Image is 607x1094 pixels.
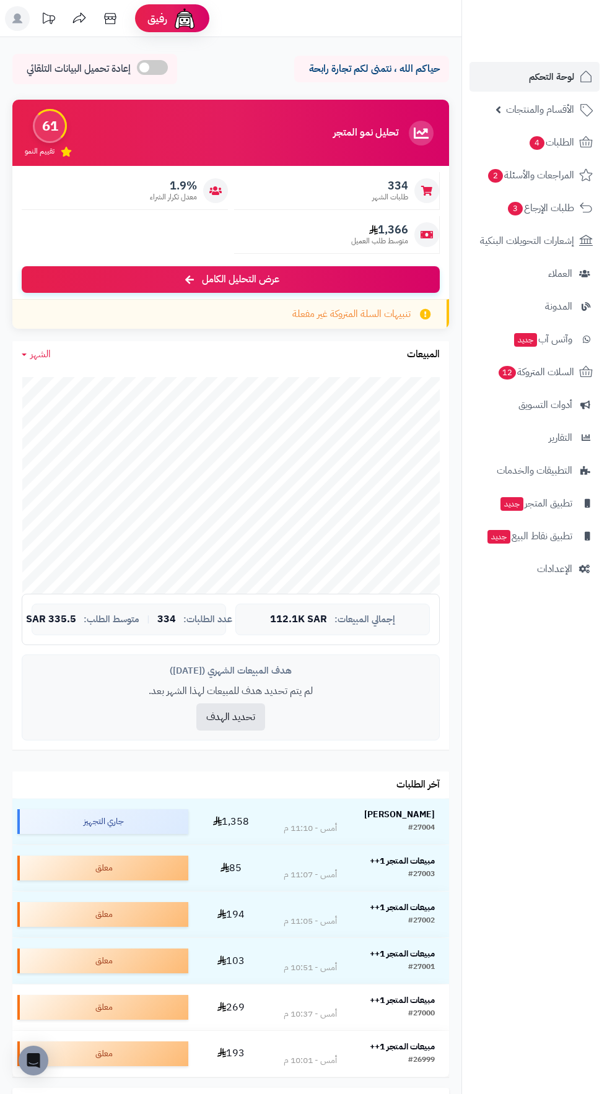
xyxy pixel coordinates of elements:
span: تقييم النمو [25,146,55,157]
div: معلق [17,1041,188,1066]
strong: [PERSON_NAME] [364,808,435,821]
div: معلق [17,949,188,973]
strong: مبيعات المتجر 1++ [370,994,435,1007]
span: طلبات الإرجاع [507,199,574,217]
span: وآتس آب [513,331,572,348]
span: رفيق [147,11,167,26]
div: أمس - 11:10 م [284,822,337,835]
h3: تحليل نمو المتجر [333,128,398,139]
div: هدف المبيعات الشهري ([DATE]) [32,664,430,677]
span: السلات المتروكة [497,363,574,381]
span: جديد [487,530,510,544]
p: حياكم الله ، نتمنى لكم تجارة رابحة [303,62,440,76]
span: إشعارات التحويلات البنكية [480,232,574,250]
span: 112.1K SAR [270,614,327,625]
a: المدونة [469,292,600,321]
div: #27004 [408,822,435,835]
div: #27002 [408,915,435,927]
span: الطلبات [528,134,574,151]
a: السلات المتروكة12 [469,357,600,387]
a: التطبيقات والخدمات [469,456,600,485]
span: | [147,615,150,624]
a: تحديثات المنصة [33,6,64,34]
div: #27001 [408,962,435,974]
p: لم يتم تحديد هدف للمبيعات لهذا الشهر بعد. [32,684,430,698]
div: أمس - 10:51 م [284,962,337,974]
span: 3 [508,202,523,215]
span: طلبات الشهر [372,192,408,202]
a: عرض التحليل الكامل [22,266,440,293]
span: متوسط الطلب: [84,614,139,625]
h3: آخر الطلبات [396,779,440,791]
img: ai-face.png [172,6,197,31]
a: طلبات الإرجاع3 [469,193,600,223]
span: تنبيهات السلة المتروكة غير مفعلة [292,307,411,321]
span: 334 [157,614,176,625]
a: العملاء [469,259,600,289]
a: لوحة التحكم [469,62,600,92]
div: معلق [17,902,188,927]
span: معدل تكرار الشراء [150,192,197,202]
button: تحديد الهدف [196,703,265,731]
span: 4 [530,136,544,150]
h3: المبيعات [407,349,440,360]
a: الشهر [22,347,51,362]
span: 12 [499,366,516,380]
span: متوسط طلب العميل [351,236,408,246]
span: تطبيق المتجر [499,495,572,512]
td: 193 [193,1031,269,1077]
div: Open Intercom Messenger [19,1046,48,1075]
strong: مبيعات المتجر 1++ [370,1040,435,1053]
a: الإعدادات [469,554,600,584]
a: تطبيق المتجرجديد [469,488,600,518]
td: 1,358 [193,799,269,844]
span: جديد [514,333,537,347]
td: 103 [193,938,269,984]
td: 269 [193,984,269,1030]
div: جاري التجهيز [17,809,188,834]
span: التطبيقات والخدمات [497,462,572,479]
span: عرض التحليل الكامل [202,272,279,287]
a: إشعارات التحويلات البنكية [469,226,600,256]
a: الطلبات4 [469,128,600,157]
img: logo-2.png [523,33,595,59]
span: تطبيق نقاط البيع [486,527,572,545]
strong: مبيعات المتجر 1++ [370,901,435,914]
span: 1.9% [150,179,197,193]
span: التقارير [549,429,572,446]
span: 1,366 [351,223,408,237]
span: 2 [488,169,503,183]
div: أمس - 10:37 م [284,1008,337,1020]
span: عدد الطلبات: [183,614,232,625]
span: لوحة التحكم [529,68,574,85]
div: أمس - 10:01 م [284,1054,337,1067]
span: أدوات التسويق [518,396,572,414]
span: الأقسام والمنتجات [506,101,574,118]
td: 85 [193,845,269,891]
a: التقارير [469,423,600,453]
div: معلق [17,856,188,880]
a: أدوات التسويق [469,390,600,420]
span: جديد [500,497,523,511]
a: المراجعات والأسئلة2 [469,160,600,190]
strong: مبيعات المتجر 1++ [370,947,435,960]
div: #27000 [408,1008,435,1020]
a: وآتس آبجديد [469,324,600,354]
div: #27003 [408,869,435,881]
div: أمس - 11:05 م [284,915,337,927]
a: تطبيق نقاط البيعجديد [469,521,600,551]
span: المدونة [545,298,572,315]
div: #26999 [408,1054,435,1067]
span: العملاء [548,265,572,282]
span: المراجعات والأسئلة [487,167,574,184]
td: 194 [193,892,269,937]
div: معلق [17,995,188,1020]
span: 335.5 SAR [26,614,76,625]
span: 334 [372,179,408,193]
span: الشهر [30,347,51,362]
span: إجمالي المبيعات: [334,614,395,625]
span: إعادة تحميل البيانات التلقائي [27,62,131,76]
span: الإعدادات [537,560,572,578]
strong: مبيعات المتجر 1++ [370,854,435,867]
div: أمس - 11:07 م [284,869,337,881]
